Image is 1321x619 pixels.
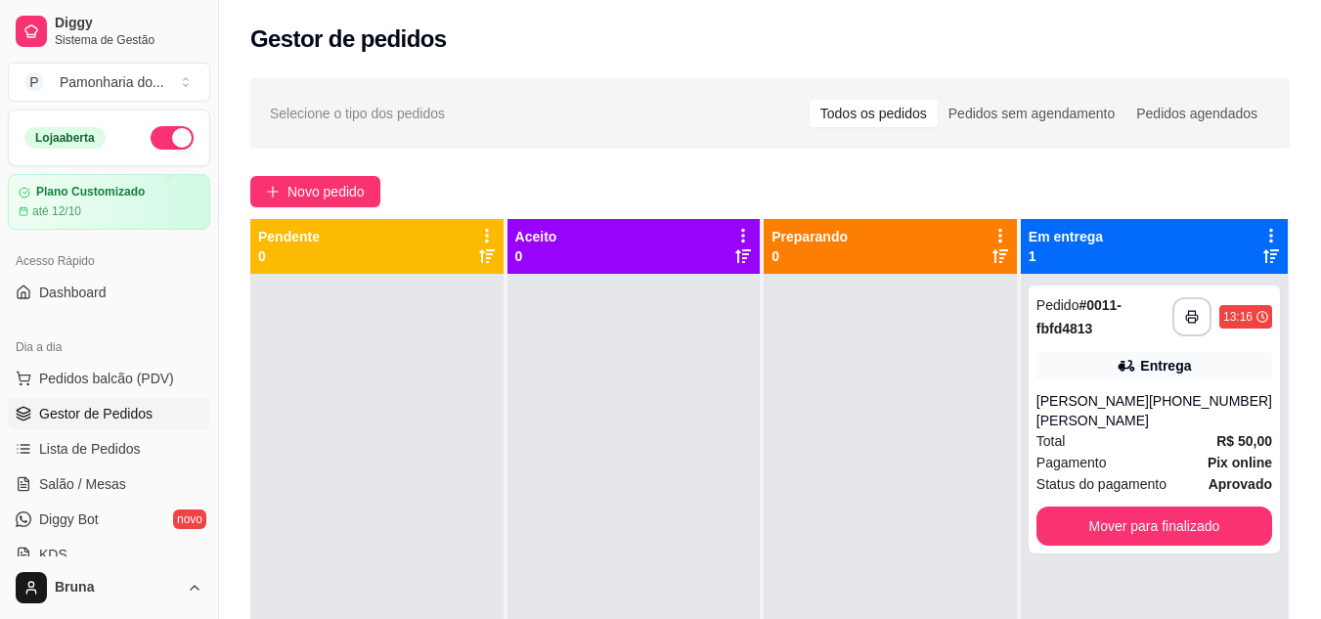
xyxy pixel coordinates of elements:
[1036,430,1066,452] span: Total
[810,100,938,127] div: Todos os pedidos
[151,126,194,150] button: Alterar Status
[1223,309,1253,325] div: 13:16
[270,103,445,124] span: Selecione o tipo dos pedidos
[258,227,320,246] p: Pendente
[55,32,202,48] span: Sistema de Gestão
[1036,507,1272,546] button: Mover para finalizado
[515,246,557,266] p: 0
[24,72,44,92] span: P
[1036,297,1079,313] span: Pedido
[1036,452,1107,473] span: Pagamento
[8,63,210,102] button: Select a team
[250,23,447,55] h2: Gestor de pedidos
[60,72,164,92] div: Pamonharia do ...
[1036,391,1149,430] div: [PERSON_NAME] [PERSON_NAME]
[266,185,280,199] span: plus
[55,579,179,597] span: Bruna
[24,127,106,149] div: Loja aberta
[287,181,365,202] span: Novo pedido
[36,185,145,199] article: Plano Customizado
[55,15,202,32] span: Diggy
[1036,473,1167,495] span: Status do pagamento
[8,433,210,464] a: Lista de Pedidos
[8,332,210,363] div: Dia a dia
[771,227,848,246] p: Preparando
[771,246,848,266] p: 0
[8,277,210,308] a: Dashboard
[39,474,126,494] span: Salão / Mesas
[938,100,1125,127] div: Pedidos sem agendamento
[39,283,107,302] span: Dashboard
[1029,227,1103,246] p: Em entrega
[250,176,380,207] button: Novo pedido
[8,398,210,429] a: Gestor de Pedidos
[8,468,210,500] a: Salão / Mesas
[8,174,210,230] a: Plano Customizadoaté 12/10
[39,369,174,388] span: Pedidos balcão (PDV)
[258,246,320,266] p: 0
[515,227,557,246] p: Aceito
[1125,100,1268,127] div: Pedidos agendados
[8,539,210,570] a: KDS
[8,564,210,611] button: Bruna
[8,8,210,55] a: DiggySistema de Gestão
[39,439,141,459] span: Lista de Pedidos
[1216,433,1272,449] strong: R$ 50,00
[1140,356,1191,376] div: Entrega
[8,504,210,535] a: Diggy Botnovo
[8,245,210,277] div: Acesso Rápido
[1029,246,1103,266] p: 1
[1209,476,1272,492] strong: aprovado
[8,363,210,394] button: Pedidos balcão (PDV)
[39,404,153,423] span: Gestor de Pedidos
[1149,391,1272,430] div: [PHONE_NUMBER]
[39,545,67,564] span: KDS
[1036,297,1122,336] strong: # 0011-fbfd4813
[32,203,81,219] article: até 12/10
[39,509,99,529] span: Diggy Bot
[1208,455,1272,470] strong: Pix online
